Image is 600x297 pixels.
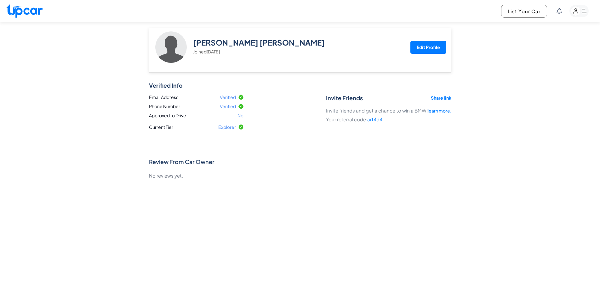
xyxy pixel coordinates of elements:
p: No reviews yet. [149,171,451,180]
img: Verified Icon [238,104,243,109]
div: Verified [220,103,243,110]
div: Verified [220,94,243,101]
div: Explorer [216,123,246,132]
p: Invite friends and get a chance to win a BMW! Your referral code: [326,106,451,124]
div: Share link [431,95,451,106]
img: Verified Icon [238,124,243,129]
li: Approved to Drive [149,112,243,119]
li: Current Tier [146,121,246,133]
img: User [155,31,187,63]
h2: Review From Car Owner [149,157,451,166]
button: List Your Car [501,5,547,18]
img: Verified Icon [238,95,243,100]
li: Phone Number [149,103,243,110]
h2: Verified Info [149,82,320,89]
button: Edit Profile [410,41,446,54]
span: arf4d4 [367,116,382,122]
h2: Invite Friends [326,95,363,102]
h1: [PERSON_NAME] [PERSON_NAME] [193,38,405,55]
p: Joined [DATE] [193,48,405,55]
img: Upcar Logo [6,4,43,18]
div: No [237,112,243,119]
li: Email Address [149,94,243,101]
a: learn more. [428,108,451,113]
